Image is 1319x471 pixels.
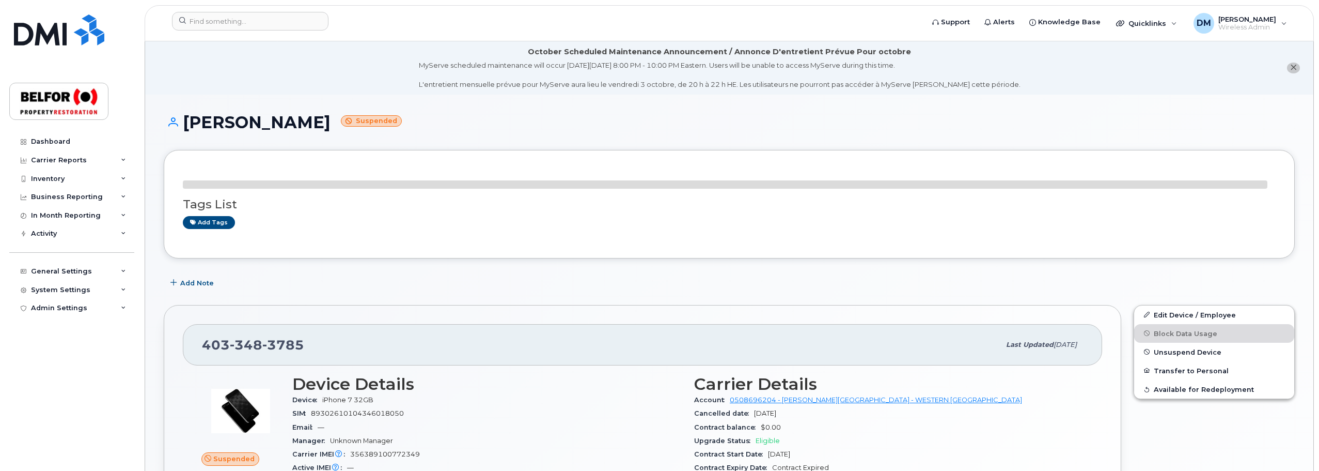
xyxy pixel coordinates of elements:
[768,450,790,458] span: [DATE]
[419,60,1020,89] div: MyServe scheduled maintenance will occur [DATE][DATE] 8:00 PM - 10:00 PM Eastern. Users will be u...
[694,437,756,445] span: Upgrade Status
[756,437,780,445] span: Eligible
[183,216,235,229] a: Add tags
[341,115,402,127] small: Suspended
[528,47,911,57] div: October Scheduled Maintenance Announcement / Annonce D'entretient Prévue Pour octobre
[1134,380,1294,399] button: Available for Redeployment
[1134,306,1294,324] a: Edit Device / Employee
[292,396,322,404] span: Device
[694,450,768,458] span: Contract Start Date
[292,437,330,445] span: Manager
[230,337,262,353] span: 348
[1134,324,1294,343] button: Block Data Usage
[164,274,223,293] button: Add Note
[292,375,682,393] h3: Device Details
[330,437,393,445] span: Unknown Manager
[1134,343,1294,361] button: Unsuspend Device
[761,423,781,431] span: $0.00
[210,380,272,442] img: image20231002-3703462-p7zgru.jpeg
[1154,348,1221,356] span: Unsuspend Device
[694,396,730,404] span: Account
[202,337,304,353] span: 403
[694,375,1084,393] h3: Carrier Details
[292,450,350,458] span: Carrier IMEI
[164,113,1295,131] h1: [PERSON_NAME]
[322,396,373,404] span: iPhone 7 32GB
[183,198,1276,211] h3: Tags List
[311,409,404,417] span: 89302610104346018050
[1154,386,1254,393] span: Available for Redeployment
[180,278,214,288] span: Add Note
[213,454,255,464] span: Suspended
[262,337,304,353] span: 3785
[754,409,776,417] span: [DATE]
[1054,341,1077,348] span: [DATE]
[292,409,311,417] span: SIM
[318,423,324,431] span: —
[292,423,318,431] span: Email
[1006,341,1054,348] span: Last updated
[694,423,761,431] span: Contract balance
[730,396,1022,404] a: 0508696204 - [PERSON_NAME][GEOGRAPHIC_DATA] - WESTERN [GEOGRAPHIC_DATA]
[694,409,754,417] span: Cancelled date
[350,450,420,458] span: 356389100772349
[1134,361,1294,380] button: Transfer to Personal
[1287,63,1300,73] button: close notification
